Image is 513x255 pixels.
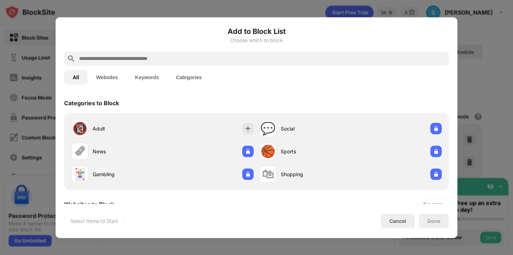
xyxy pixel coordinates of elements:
button: Keywords [126,70,167,84]
div: Cancel [389,218,406,224]
div: 🗞 [74,144,86,159]
img: search.svg [67,54,76,63]
div: See more [423,200,443,208]
h6: Add to Block List [64,26,449,36]
div: 🃏 [72,167,87,182]
div: Done [427,218,440,224]
div: Gambling [93,170,162,178]
div: Select Items to Start [70,217,118,224]
button: Websites [88,70,126,84]
div: Websites to Block [64,200,114,208]
div: Sports [281,148,351,155]
div: Shopping [281,170,351,178]
button: All [64,70,88,84]
div: Social [281,125,351,132]
div: 💬 [260,121,275,136]
div: 🔞 [72,121,87,136]
button: Categories [167,70,210,84]
div: News [93,148,162,155]
div: Categories to Block [64,99,119,106]
div: Adult [93,125,162,132]
div: 🛍 [262,167,274,182]
div: Choose which to block [64,37,449,43]
div: 🏀 [260,144,275,159]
